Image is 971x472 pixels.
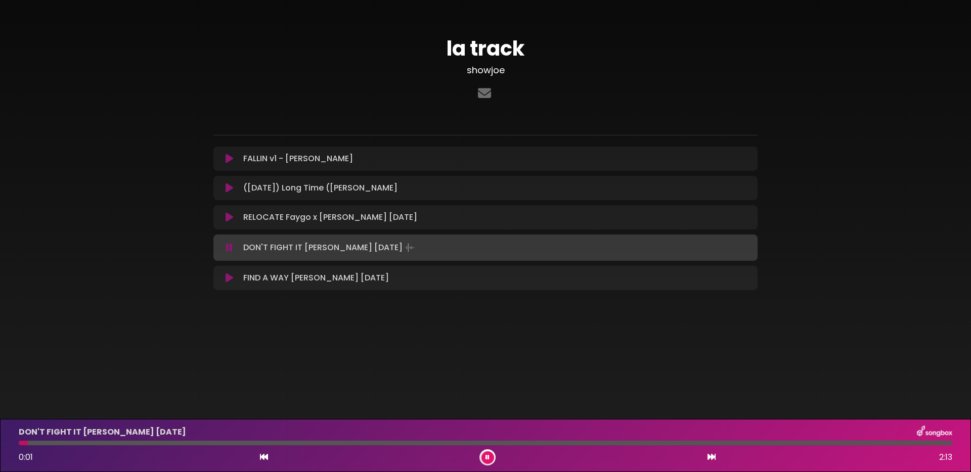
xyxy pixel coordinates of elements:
[243,241,417,255] p: DON'T FIGHT IT [PERSON_NAME] [DATE]
[243,211,417,223] p: RELOCATE Faygo x [PERSON_NAME] [DATE]
[213,36,758,61] h1: la track
[243,272,389,284] p: FIND A WAY [PERSON_NAME] [DATE]
[243,182,398,194] p: ([DATE]) Long Time ([PERSON_NAME]
[403,241,417,255] img: waveform4.gif
[213,65,758,76] h3: showjoe
[243,153,353,165] p: FALLIN v1 - [PERSON_NAME]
